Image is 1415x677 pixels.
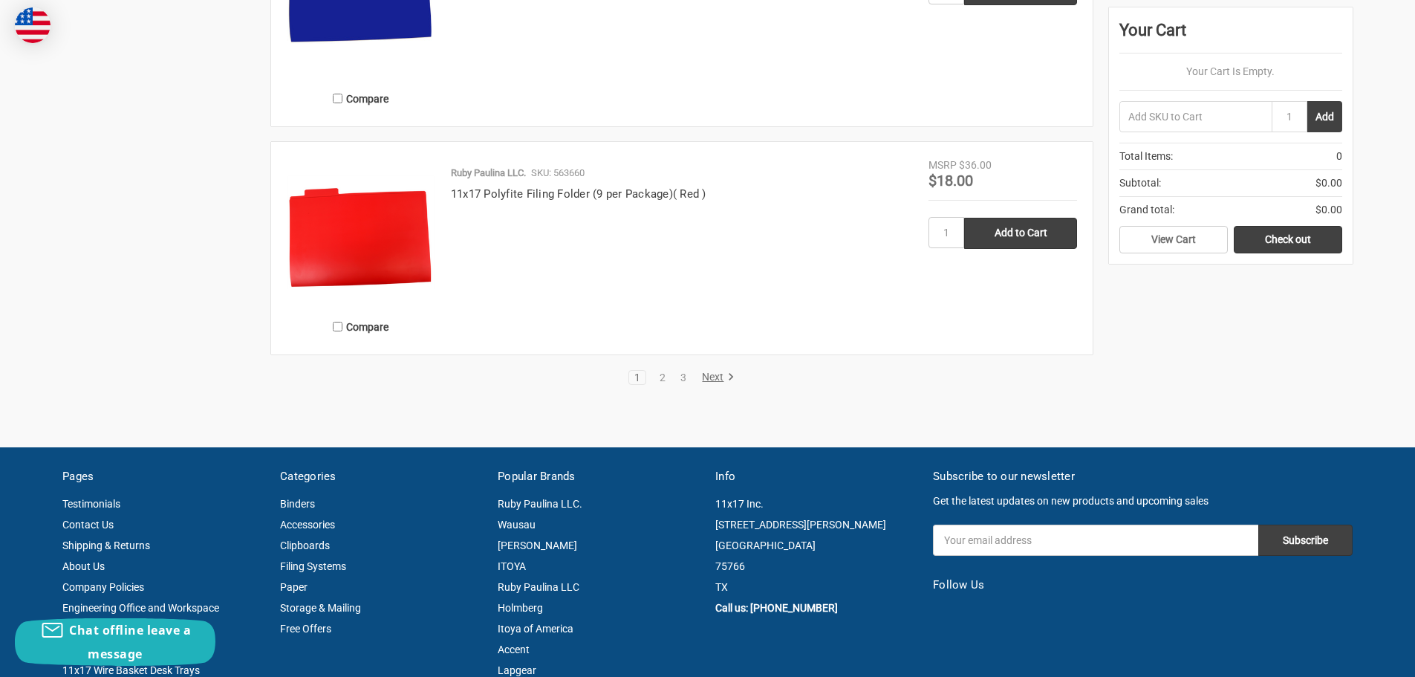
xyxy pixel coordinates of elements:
a: Binders [280,498,315,510]
input: Your email address [933,525,1258,556]
a: 2 [654,372,671,383]
a: 11x17 Wire Basket Desk Trays [62,664,200,676]
h5: Pages [62,468,264,485]
a: Holmberg [498,602,543,614]
a: About Us [62,560,105,572]
p: SKU: 563660 [531,166,585,181]
p: Get the latest updates on new products and upcoming sales [933,493,1353,509]
p: Your Cart Is Empty. [1119,64,1342,80]
span: Grand total: [1119,202,1174,218]
a: Accessories [280,519,335,531]
a: Wausau [498,519,536,531]
img: 11x17 Polyfite Filing Folder (9 per Package)( Red ) [287,158,435,306]
a: View Cart [1119,226,1228,254]
span: $0.00 [1315,202,1342,218]
span: $0.00 [1315,175,1342,191]
a: 1 [629,372,645,383]
a: Shipping & Returns [62,540,150,551]
div: Your Cart [1119,18,1342,54]
button: Chat offline leave a message [15,618,215,666]
div: MSRP [928,158,957,173]
label: Compare [287,86,435,111]
a: ITOYA [498,560,526,572]
span: Chat offline leave a message [69,622,191,662]
a: Storage & Mailing [280,602,361,614]
a: Next [697,371,735,384]
a: 11x17 Polyfite Filing Folder (9 per Package)( Red ) [451,187,706,201]
span: $18.00 [928,172,973,190]
h5: Categories [280,468,482,485]
button: Add [1307,101,1342,132]
a: Clipboards [280,540,330,551]
iframe: Google Customer Reviews [1292,637,1415,677]
span: $36.00 [959,159,992,171]
a: Lapgear [498,664,536,676]
a: [PERSON_NAME] [498,540,577,551]
a: Ruby Paulina LLC. [498,498,582,510]
input: Add SKU to Cart [1119,101,1272,132]
p: Ruby Paulina LLC. [451,166,526,181]
h5: Follow Us [933,577,1353,594]
h5: Popular Brands [498,468,700,485]
label: Compare [287,314,435,339]
a: Free Offers [280,623,331,635]
a: Check out [1234,226,1342,254]
a: Accent [498,644,530,655]
a: Testimonials [62,498,120,510]
a: Contact Us [62,519,114,531]
input: Add to Cart [964,218,1077,249]
address: 11x17 Inc. [STREET_ADDRESS][PERSON_NAME] [GEOGRAPHIC_DATA] 75766 TX [715,493,917,597]
input: Compare [333,94,342,103]
a: Engineering Office and Workspace Information Magazine [62,602,219,635]
input: Compare [333,322,342,331]
a: Call us: [PHONE_NUMBER] [715,602,838,614]
img: duty and tax information for United States [15,7,51,43]
h5: Subscribe to our newsletter [933,468,1353,485]
span: Subtotal: [1119,175,1161,191]
input: Subscribe [1258,525,1353,556]
a: Company Policies [62,581,144,593]
a: Paper [280,581,308,593]
span: Total Items: [1119,149,1173,164]
a: Itoya of America [498,623,573,635]
a: Filing Systems [280,560,346,572]
a: 3 [675,372,692,383]
span: 0 [1336,149,1342,164]
h5: Info [715,468,917,485]
a: Ruby Paulina LLC [498,581,579,593]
